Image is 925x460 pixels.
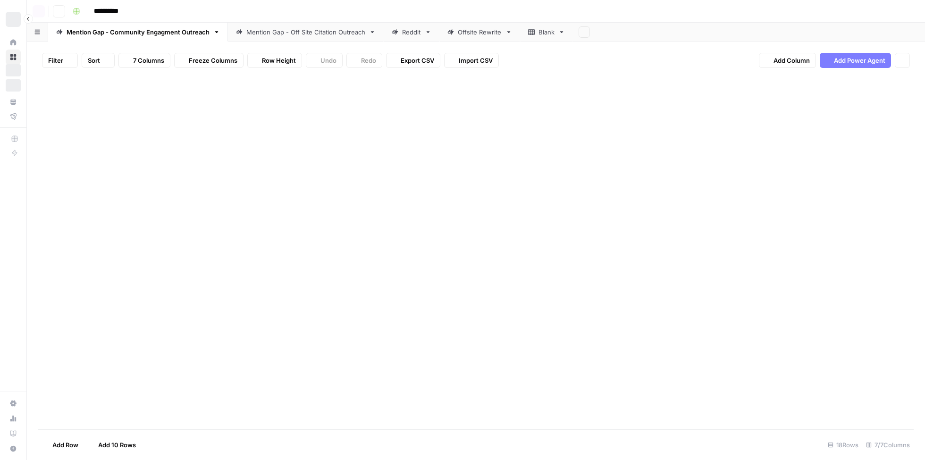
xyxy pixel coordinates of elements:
[174,53,244,68] button: Freeze Columns
[386,53,440,68] button: Export CSV
[538,27,555,37] div: Blank
[759,53,816,68] button: Add Column
[346,53,382,68] button: Redo
[6,411,21,426] a: Usage
[48,56,63,65] span: Filter
[834,56,885,65] span: Add Power Agent
[520,23,573,42] a: Blank
[6,426,21,441] a: Learning Hub
[6,50,21,65] a: Browse
[439,23,520,42] a: Offsite Rewrite
[48,23,228,42] a: Mention Gap - Community Engagment Outreach
[862,437,914,452] div: 7/7 Columns
[42,53,78,68] button: Filter
[52,440,78,450] span: Add Row
[247,53,302,68] button: Row Height
[320,56,336,65] span: Undo
[384,23,439,42] a: Reddit
[6,441,21,456] button: Help + Support
[246,27,365,37] div: Mention Gap - Off Site Citation Outreach
[820,53,891,68] button: Add Power Agent
[118,53,170,68] button: 7 Columns
[262,56,296,65] span: Row Height
[84,437,142,452] button: Add 10 Rows
[6,396,21,411] a: Settings
[6,35,21,50] a: Home
[306,53,343,68] button: Undo
[38,437,84,452] button: Add Row
[361,56,376,65] span: Redo
[133,56,164,65] span: 7 Columns
[458,27,502,37] div: Offsite Rewrite
[774,56,810,65] span: Add Column
[228,23,384,42] a: Mention Gap - Off Site Citation Outreach
[401,56,434,65] span: Export CSV
[88,56,100,65] span: Sort
[82,53,115,68] button: Sort
[6,109,21,124] a: Flightpath
[98,440,136,450] span: Add 10 Rows
[67,27,210,37] div: Mention Gap - Community Engagment Outreach
[444,53,499,68] button: Import CSV
[824,437,862,452] div: 18 Rows
[189,56,237,65] span: Freeze Columns
[6,94,21,109] a: Your Data
[459,56,493,65] span: Import CSV
[402,27,421,37] div: Reddit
